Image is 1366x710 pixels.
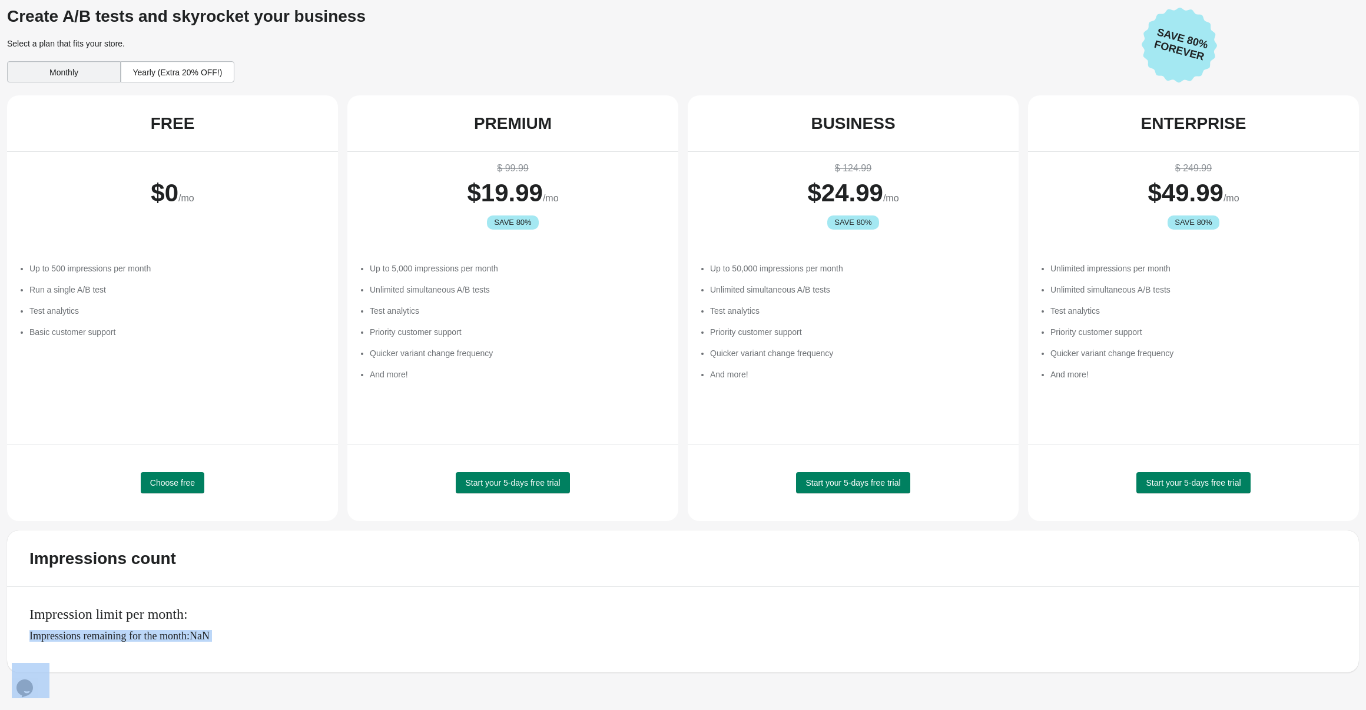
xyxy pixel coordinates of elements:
[1050,263,1347,274] li: Unlimited impressions per month
[29,284,326,296] li: Run a single A/B test
[7,7,1132,26] div: Create A/B tests and skyrocket your business
[474,114,552,133] div: PREMIUM
[370,284,667,296] li: Unlimited simultaneous A/B tests
[1050,347,1347,359] li: Quicker variant change frequency
[805,478,900,487] span: Start your 5-days free trial
[710,369,1007,380] li: And more!
[1050,369,1347,380] li: And more!
[370,347,667,359] li: Quicker variant change frequency
[456,472,569,493] button: Start your 5-days free trial
[1050,326,1347,338] li: Priority customer support
[1148,179,1223,207] span: $ 49.99
[710,284,1007,296] li: Unlimited simultaneous A/B tests
[370,305,667,317] li: Test analytics
[1168,215,1220,230] div: SAVE 80%
[370,369,667,380] li: And more!
[29,263,326,274] li: Up to 500 impressions per month
[370,263,667,274] li: Up to 5,000 impressions per month
[1146,478,1241,487] span: Start your 5-days free trial
[710,347,1007,359] li: Quicker variant change frequency
[7,61,121,82] div: Monthly
[467,179,542,207] span: $ 19.99
[359,161,667,175] div: $ 99.99
[1141,114,1246,133] div: ENTERPRISE
[151,179,178,207] span: $ 0
[29,630,1347,642] p: Impressions remaining for the month: NaN
[7,38,1132,49] div: Select a plan that fits your store.
[1136,472,1250,493] button: Start your 5-days free trial
[370,326,667,338] li: Priority customer support
[699,161,1007,175] div: $ 124.99
[487,215,539,230] div: SAVE 80%
[465,478,560,487] span: Start your 5-days free trial
[883,193,899,203] span: /mo
[150,478,195,487] span: Choose free
[807,179,883,207] span: $ 24.99
[710,305,1007,317] li: Test analytics
[1145,24,1216,65] span: Save 80% Forever
[710,263,1007,274] li: Up to 50,000 impressions per month
[151,114,195,133] div: FREE
[29,326,326,338] li: Basic customer support
[12,663,49,698] iframe: chat widget
[29,305,326,317] li: Test analytics
[29,549,176,568] div: Impressions count
[796,472,910,493] button: Start your 5-days free trial
[811,114,895,133] div: BUSINESS
[141,472,204,493] button: Choose free
[1224,193,1239,203] span: /mo
[543,193,559,203] span: /mo
[827,215,880,230] div: SAVE 80%
[1050,284,1347,296] li: Unlimited simultaneous A/B tests
[1142,7,1217,83] img: Save 84% Forever
[1040,161,1347,175] div: $ 249.99
[710,326,1007,338] li: Priority customer support
[178,193,194,203] span: /mo
[121,61,234,82] div: Yearly (Extra 20% OFF!)
[1050,305,1347,317] li: Test analytics
[29,606,1347,623] p: Impression limit per month:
